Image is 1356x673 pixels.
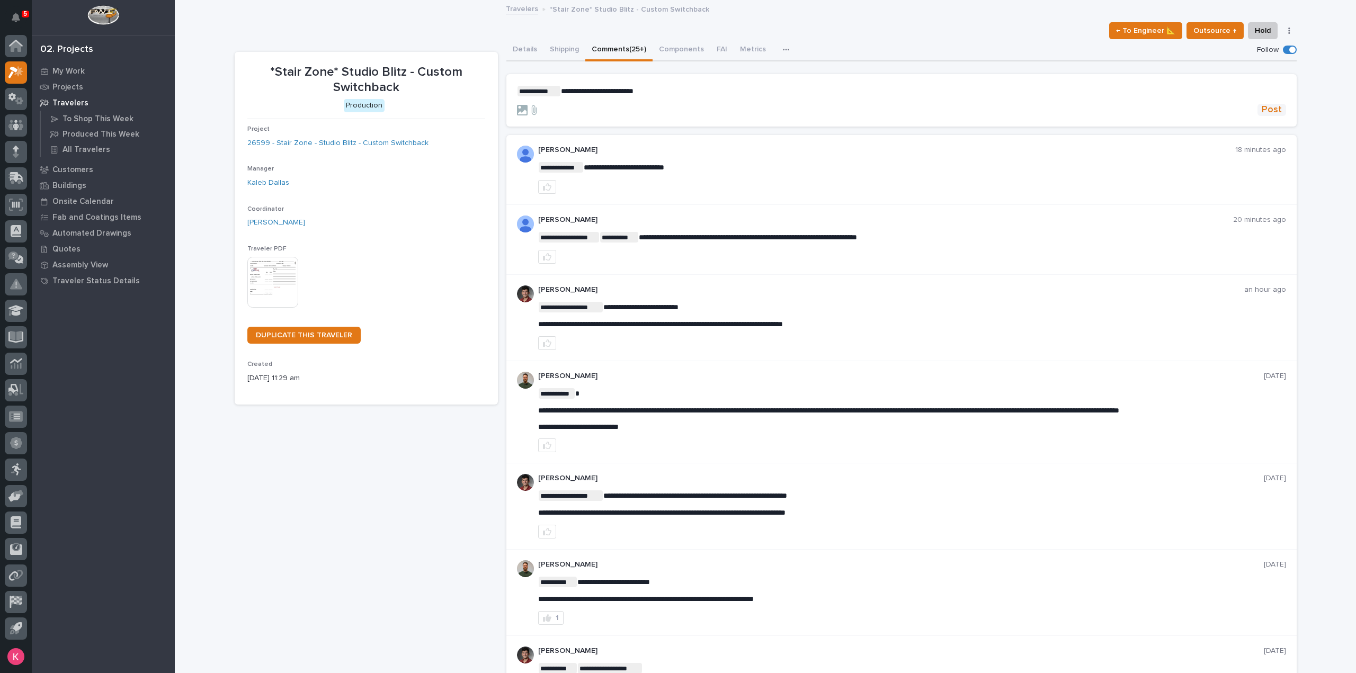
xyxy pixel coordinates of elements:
[52,276,140,286] p: Traveler Status Details
[506,2,538,14] a: Travelers
[1193,24,1237,37] span: Outsource ↑
[517,216,534,232] img: AOh14GjpcA6ydKGAvwfezp8OhN30Q3_1BHk5lQOeczEvCIoEuGETHm2tT-JUDAHyqffuBe4ae2BInEDZwLlH3tcCd_oYlV_i4...
[710,39,734,61] button: FAI
[653,39,710,61] button: Components
[52,197,114,207] p: Onsite Calendar
[1264,560,1286,569] p: [DATE]
[247,166,274,172] span: Manager
[87,5,119,25] img: Workspace Logo
[517,372,534,389] img: AATXAJw4slNr5ea0WduZQVIpKGhdapBAGQ9xVsOeEvl5=s96-c
[32,95,175,111] a: Travelers
[63,145,110,155] p: All Travelers
[538,285,1244,294] p: [PERSON_NAME]
[538,525,556,539] button: like this post
[1244,285,1286,294] p: an hour ago
[538,647,1264,656] p: [PERSON_NAME]
[538,474,1264,483] p: [PERSON_NAME]
[247,361,272,367] span: Created
[550,3,709,14] p: *Stair Zone* Studio Blitz - Custom Switchback
[13,13,27,30] div: Notifications5
[247,206,284,212] span: Coordinator
[517,474,534,491] img: ROij9lOReuV7WqYxWfnW
[1257,104,1286,116] button: Post
[517,285,534,302] img: ROij9lOReuV7WqYxWfnW
[556,614,559,622] div: 1
[32,63,175,79] a: My Work
[538,336,556,350] button: like this post
[1264,372,1286,381] p: [DATE]
[1186,22,1244,39] button: Outsource ↑
[247,138,429,149] a: 26599 - Stair Zone - Studio Blitz - Custom Switchback
[52,83,83,92] p: Projects
[52,229,131,238] p: Automated Drawings
[247,177,289,189] a: Kaleb Dallas
[52,245,81,254] p: Quotes
[734,39,772,61] button: Metrics
[41,142,175,157] a: All Travelers
[1248,22,1278,39] button: Hold
[40,44,93,56] div: 02. Projects
[32,161,175,177] a: Customers
[1109,22,1182,39] button: ← To Engineer 📐
[1233,216,1286,225] p: 20 minutes ago
[32,193,175,209] a: Onsite Calendar
[52,67,85,76] p: My Work
[247,217,305,228] a: [PERSON_NAME]
[32,209,175,225] a: Fab and Coatings Items
[256,331,352,339] span: DUPLICATE THIS TRAVELER
[517,560,534,577] img: AATXAJw4slNr5ea0WduZQVIpKGhdapBAGQ9xVsOeEvl5=s96-c
[5,645,27,668] button: users-avatar
[1257,46,1279,55] p: Follow
[63,114,133,124] p: To Shop This Week
[538,216,1233,225] p: [PERSON_NAME]
[585,39,653,61] button: Comments (25+)
[1235,146,1286,155] p: 18 minutes ago
[247,246,287,252] span: Traveler PDF
[32,241,175,257] a: Quotes
[52,165,93,175] p: Customers
[247,65,485,95] p: *Stair Zone* Studio Blitz - Custom Switchback
[517,146,534,163] img: AOh14GjpcA6ydKGAvwfezp8OhN30Q3_1BHk5lQOeczEvCIoEuGETHm2tT-JUDAHyqffuBe4ae2BInEDZwLlH3tcCd_oYlV_i4...
[52,98,88,108] p: Travelers
[1116,24,1175,37] span: ← To Engineer 📐
[247,373,485,384] p: [DATE] 11:29 am
[538,250,556,264] button: like this post
[32,177,175,193] a: Buildings
[344,99,385,112] div: Production
[247,126,270,132] span: Project
[1264,647,1286,656] p: [DATE]
[52,213,141,222] p: Fab and Coatings Items
[538,560,1264,569] p: [PERSON_NAME]
[538,611,564,625] button: 1
[538,372,1264,381] p: [PERSON_NAME]
[32,273,175,289] a: Traveler Status Details
[538,146,1235,155] p: [PERSON_NAME]
[41,111,175,126] a: To Shop This Week
[32,79,175,95] a: Projects
[52,181,86,191] p: Buildings
[1262,104,1282,116] span: Post
[5,6,27,29] button: Notifications
[506,39,543,61] button: Details
[247,327,361,344] a: DUPLICATE THIS TRAVELER
[543,39,585,61] button: Shipping
[41,127,175,141] a: Produced This Week
[517,647,534,663] img: ROij9lOReuV7WqYxWfnW
[1255,24,1271,37] span: Hold
[52,261,108,270] p: Assembly View
[23,10,27,17] p: 5
[32,257,175,273] a: Assembly View
[538,180,556,194] button: like this post
[63,130,139,139] p: Produced This Week
[32,225,175,241] a: Automated Drawings
[1264,474,1286,483] p: [DATE]
[538,438,556,452] button: like this post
